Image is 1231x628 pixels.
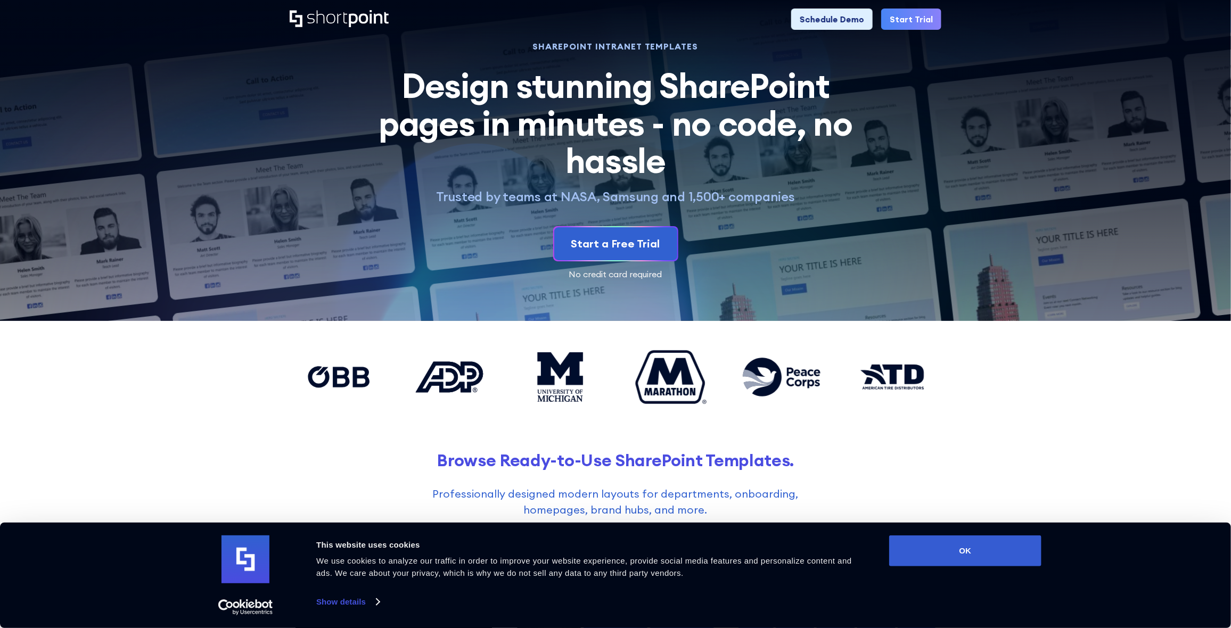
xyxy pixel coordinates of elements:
[791,9,873,30] a: Schedule Demo
[290,270,941,278] div: No credit card required
[407,486,825,518] p: Professionally designed modern layouts for departments, onboarding, homepages, brand hubs, and more.
[366,67,865,179] h2: Design stunning SharePoint pages in minutes - no code, no hassle
[1040,506,1231,628] iframe: Chat Widget
[290,450,941,470] h2: Browse Ready-to-Use SharePoint Templates.
[316,594,379,610] a: Show details
[316,539,865,551] div: This website uses cookies
[290,10,389,28] a: Home
[366,43,865,50] h1: SHAREPOINT INTRANET TEMPLATES
[554,227,677,260] a: Start a Free Trial
[221,535,269,583] img: logo
[366,188,865,205] p: Trusted by teams at NASA, Samsung and 1,500+ companies
[316,556,852,577] span: We use cookies to analyze our traffic in order to improve your website experience, provide social...
[881,9,941,30] a: Start Trial
[889,535,1041,566] button: OK
[571,236,660,252] div: Start a Free Trial
[199,599,292,615] a: Usercentrics Cookiebot - opens in a new window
